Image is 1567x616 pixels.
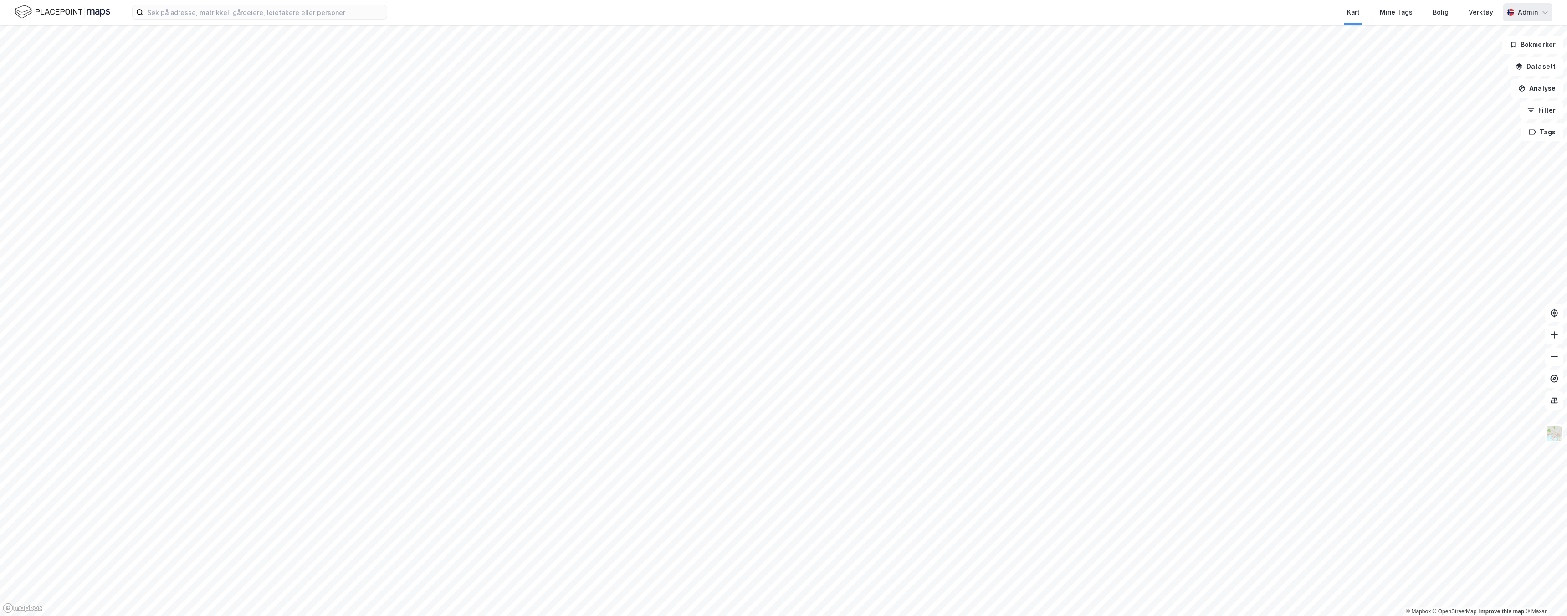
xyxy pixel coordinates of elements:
a: OpenStreetMap [1433,608,1477,615]
div: Admin [1518,7,1538,18]
img: logo.f888ab2527a4732fd821a326f86c7f29.svg [15,4,110,20]
a: Improve this map [1479,608,1524,615]
a: Mapbox homepage [3,603,43,613]
iframe: Chat Widget [1521,572,1567,616]
button: Datasett [1508,57,1563,76]
div: Verktøy [1469,7,1493,18]
button: Analyse [1511,79,1563,98]
button: Filter [1520,101,1563,119]
div: Mine Tags [1380,7,1413,18]
button: Bokmerker [1502,36,1563,54]
div: Kart [1347,7,1360,18]
button: Tags [1521,123,1563,141]
div: Bolig [1433,7,1449,18]
input: Søk på adresse, matrikkel, gårdeiere, leietakere eller personer [143,5,387,19]
a: Mapbox [1406,608,1431,615]
img: Z [1546,425,1563,442]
